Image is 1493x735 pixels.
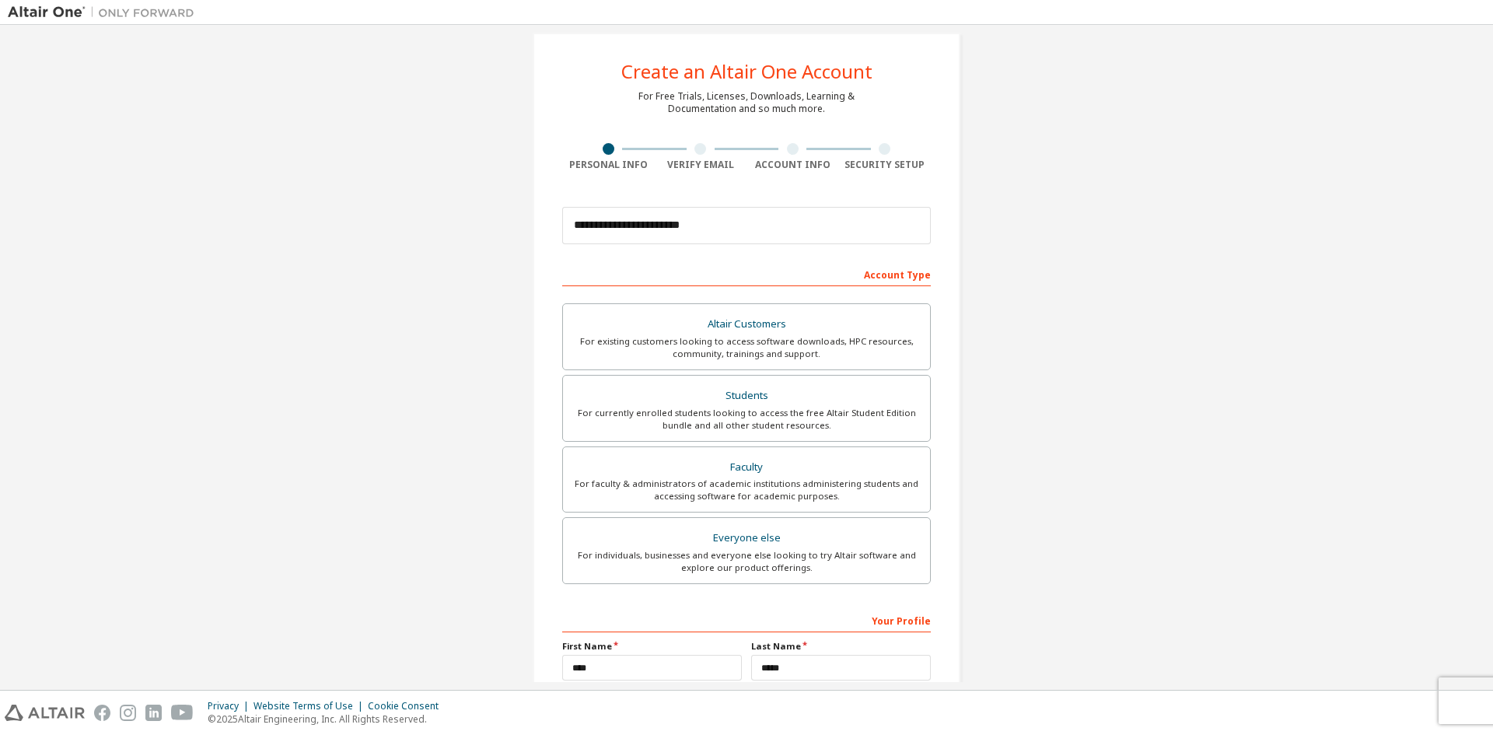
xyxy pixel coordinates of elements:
div: Account Info [746,159,839,171]
div: For existing customers looking to access software downloads, HPC resources, community, trainings ... [572,335,921,360]
div: Security Setup [839,159,932,171]
div: For Free Trials, Licenses, Downloads, Learning & Documentation and so much more. [638,90,855,115]
img: youtube.svg [171,705,194,721]
img: facebook.svg [94,705,110,721]
div: Privacy [208,700,253,712]
div: For currently enrolled students looking to access the free Altair Student Edition bundle and all ... [572,407,921,432]
img: linkedin.svg [145,705,162,721]
label: Last Name [751,640,931,653]
div: Cookie Consent [368,700,448,712]
div: Everyone else [572,527,921,549]
div: Students [572,385,921,407]
div: Website Terms of Use [253,700,368,712]
label: First Name [562,640,742,653]
div: Personal Info [562,159,655,171]
div: For faculty & administrators of academic institutions administering students and accessing softwa... [572,478,921,502]
div: Faculty [572,457,921,478]
div: Verify Email [655,159,747,171]
div: Account Type [562,261,931,286]
p: © 2025 Altair Engineering, Inc. All Rights Reserved. [208,712,448,726]
img: altair_logo.svg [5,705,85,721]
img: Altair One [8,5,202,20]
div: Altair Customers [572,313,921,335]
div: Your Profile [562,607,931,632]
div: Create an Altair One Account [621,62,872,81]
div: For individuals, businesses and everyone else looking to try Altair software and explore our prod... [572,549,921,574]
img: instagram.svg [120,705,136,721]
